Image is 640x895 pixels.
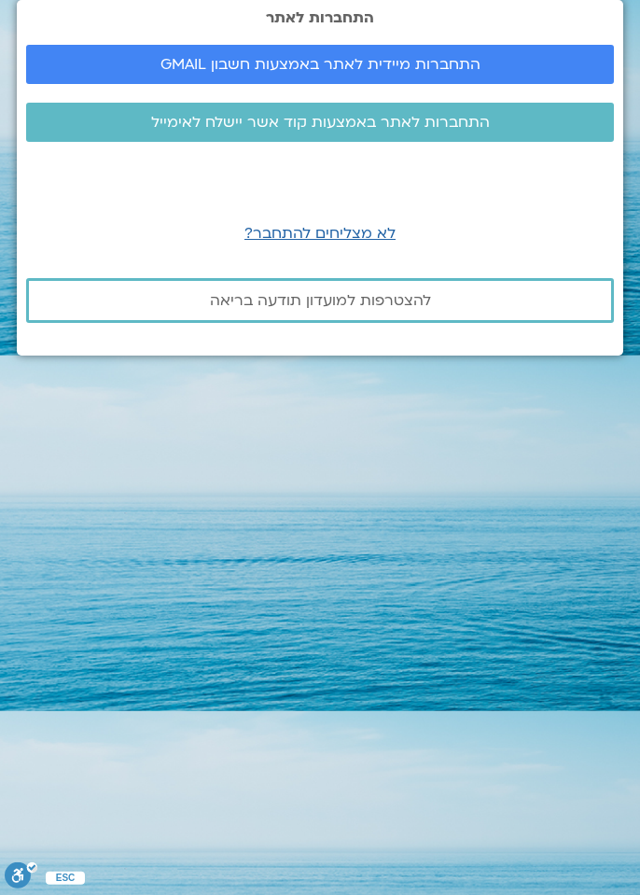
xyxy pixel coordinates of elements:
[26,45,614,84] a: התחברות מיידית לאתר באמצעות חשבון GMAIL
[244,223,396,244] a: לא מצליחים להתחבר?
[26,9,614,26] h2: התחברות לאתר
[160,56,480,73] span: התחברות מיידית לאתר באמצעות חשבון GMAIL
[210,292,431,309] span: להצטרפות למועדון תודעה בריאה
[151,114,490,131] span: התחברות לאתר באמצעות קוד אשר יישלח לאימייל
[26,278,614,323] a: להצטרפות למועדון תודעה בריאה
[26,103,614,142] a: התחברות לאתר באמצעות קוד אשר יישלח לאימייל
